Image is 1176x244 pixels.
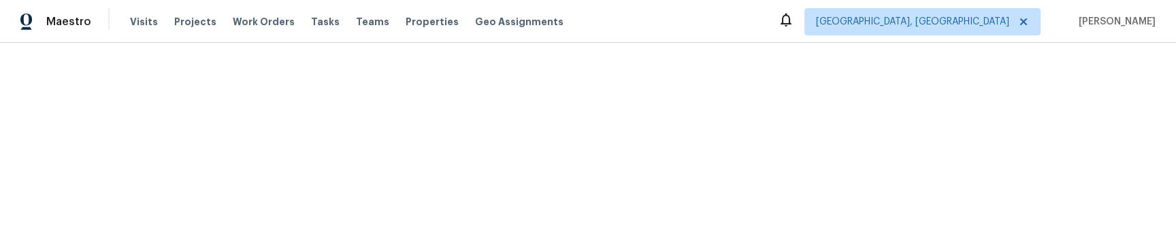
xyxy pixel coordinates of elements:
[130,15,158,29] span: Visits
[816,15,1009,29] span: [GEOGRAPHIC_DATA], [GEOGRAPHIC_DATA]
[233,15,295,29] span: Work Orders
[174,15,216,29] span: Projects
[356,15,389,29] span: Teams
[1073,15,1156,29] span: [PERSON_NAME]
[311,17,340,27] span: Tasks
[46,15,91,29] span: Maestro
[406,15,459,29] span: Properties
[475,15,563,29] span: Geo Assignments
